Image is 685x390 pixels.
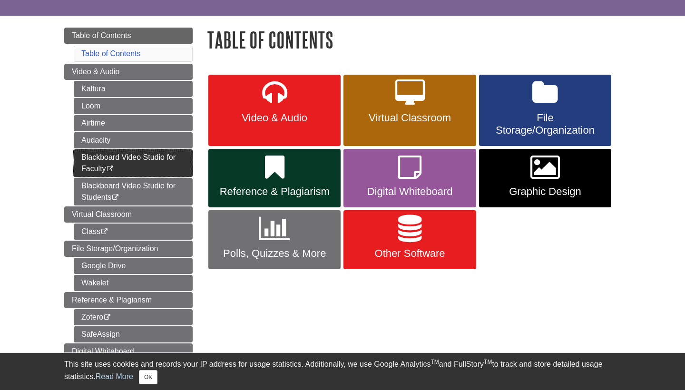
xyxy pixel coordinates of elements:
button: Close [139,370,157,384]
a: File Storage/Organization [479,75,611,146]
a: Digital Whiteboard [343,149,476,208]
i: This link opens in a new window [100,229,108,235]
a: Class [74,224,193,240]
a: Digital Whiteboard [64,343,193,360]
h1: Table of Contents [207,28,621,52]
span: Graphic Design [486,185,604,198]
a: Table of Contents [64,28,193,44]
a: Zotero [74,309,193,325]
a: SafeAssign [74,326,193,342]
span: Video & Audio [215,112,333,124]
a: Video & Audio [208,75,341,146]
a: Table of Contents [81,49,141,58]
span: Reference & Plagiarism [72,296,152,304]
i: This link opens in a new window [111,195,119,201]
sup: TM [431,359,439,365]
a: Kaltura [74,81,193,97]
span: Other Software [351,247,469,260]
span: Virtual Classroom [72,210,132,218]
div: This site uses cookies and records your IP address for usage statistics. Additionally, we use Goo... [64,359,621,384]
a: Virtual Classroom [64,206,193,223]
a: Reference & Plagiarism [64,292,193,308]
i: This link opens in a new window [103,314,111,321]
a: Polls, Quizzes & More [208,210,341,269]
a: Google Drive [74,258,193,274]
span: Digital Whiteboard [72,347,134,355]
i: This link opens in a new window [106,166,114,172]
a: Graphic Design [479,149,611,208]
a: Audacity [74,132,193,148]
span: Virtual Classroom [351,112,469,124]
a: Read More [96,372,133,380]
span: Polls, Quizzes & More [215,247,333,260]
span: Table of Contents [72,31,131,39]
a: Reference & Plagiarism [208,149,341,208]
a: Blackboard Video Studio for Students [74,178,193,205]
span: Reference & Plagiarism [215,185,333,198]
span: File Storage/Organization [486,112,604,136]
sup: TM [484,359,492,365]
a: Blackboard Video Studio for Faculty [74,149,193,177]
a: Airtime [74,115,193,131]
a: Loom [74,98,193,114]
a: Wakelet [74,275,193,291]
a: File Storage/Organization [64,241,193,257]
span: Digital Whiteboard [351,185,469,198]
a: Video & Audio [64,64,193,80]
a: Virtual Classroom [343,75,476,146]
a: Other Software [343,210,476,269]
span: Video & Audio [72,68,119,76]
span: File Storage/Organization [72,244,158,253]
